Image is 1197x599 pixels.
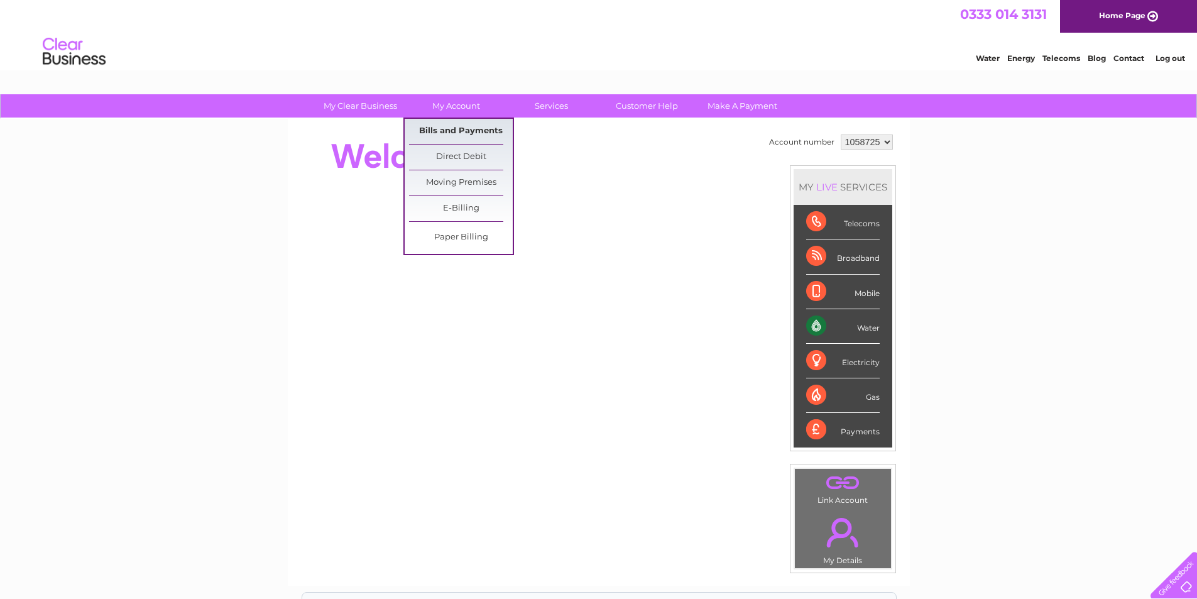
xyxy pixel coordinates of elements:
[976,53,1000,63] a: Water
[1042,53,1080,63] a: Telecoms
[794,507,892,569] td: My Details
[409,170,513,195] a: Moving Premises
[794,169,892,205] div: MY SERVICES
[409,119,513,144] a: Bills and Payments
[806,205,880,239] div: Telecoms
[1088,53,1106,63] a: Blog
[302,7,896,61] div: Clear Business is a trading name of Verastar Limited (registered in [GEOGRAPHIC_DATA] No. 3667643...
[806,378,880,413] div: Gas
[595,94,699,118] a: Customer Help
[500,94,603,118] a: Services
[806,275,880,309] div: Mobile
[1007,53,1035,63] a: Energy
[806,309,880,344] div: Water
[1113,53,1144,63] a: Contact
[409,145,513,170] a: Direct Debit
[691,94,794,118] a: Make A Payment
[806,239,880,274] div: Broadband
[409,225,513,250] a: Paper Billing
[806,344,880,378] div: Electricity
[309,94,412,118] a: My Clear Business
[1156,53,1185,63] a: Log out
[766,131,838,153] td: Account number
[798,472,888,494] a: .
[814,181,840,193] div: LIVE
[42,33,106,71] img: logo.png
[404,94,508,118] a: My Account
[798,510,888,554] a: .
[960,6,1047,22] a: 0333 014 3131
[409,196,513,221] a: E-Billing
[806,413,880,447] div: Payments
[794,468,892,508] td: Link Account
